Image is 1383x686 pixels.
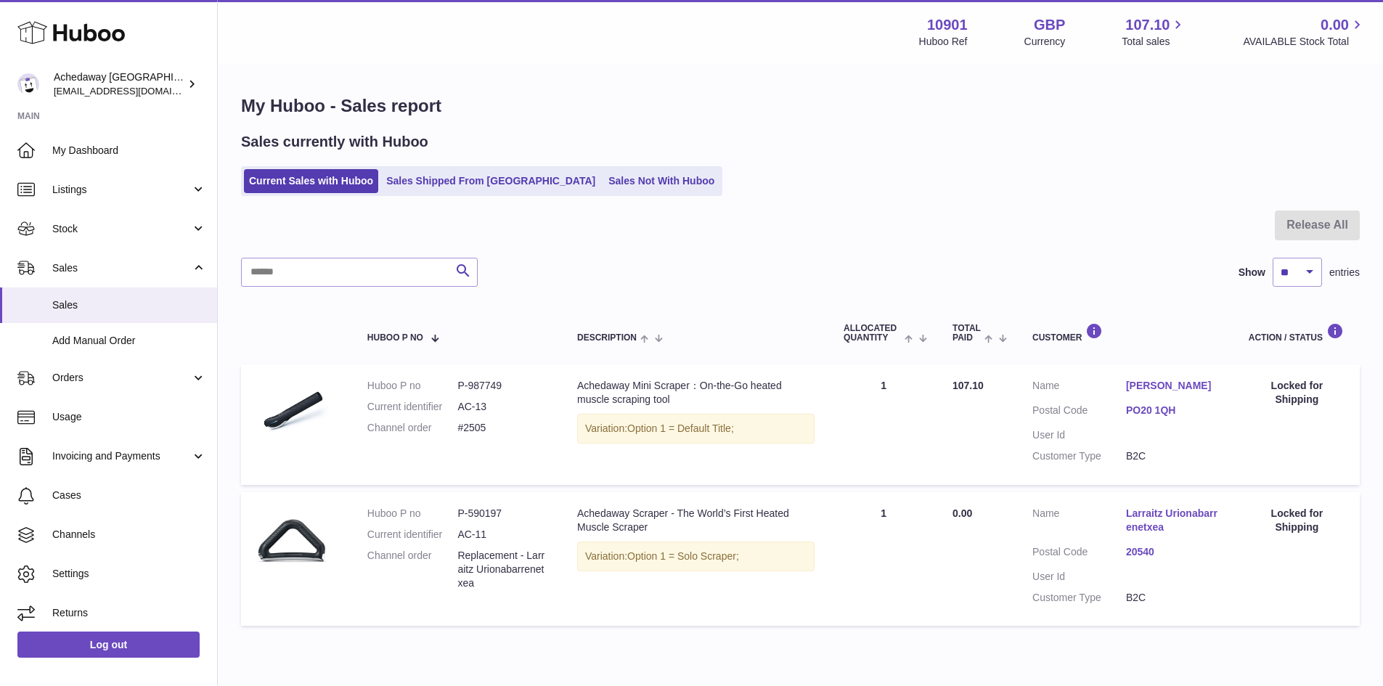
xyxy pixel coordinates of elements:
[367,379,458,393] dt: Huboo P no
[927,15,968,35] strong: 10901
[52,261,191,275] span: Sales
[1032,428,1126,442] dt: User Id
[244,169,378,193] a: Current Sales with Huboo
[1126,404,1220,417] a: PO20 1QH
[1249,323,1345,343] div: Action / Status
[577,379,815,407] div: Achedaway Mini Scraper：On-the-Go heated muscle scraping tool
[367,549,458,590] dt: Channel order
[241,94,1360,118] h1: My Huboo - Sales report
[256,507,328,579] img: Achedaway-Muscle-Scraper.png
[1032,507,1126,538] dt: Name
[1126,507,1220,534] a: Larraitz Urionabarrenetxea
[577,507,815,534] div: Achedaway Scraper - The World’s First Heated Muscle Scraper
[367,528,458,542] dt: Current identifier
[1034,15,1065,35] strong: GBP
[1122,35,1186,49] span: Total sales
[952,507,972,519] span: 0.00
[52,298,206,312] span: Sales
[1024,35,1066,49] div: Currency
[52,371,191,385] span: Orders
[1032,591,1126,605] dt: Customer Type
[829,364,938,485] td: 1
[627,422,734,434] span: Option 1 = Default Title;
[367,421,458,435] dt: Channel order
[1125,15,1170,35] span: 107.10
[577,414,815,444] div: Variation:
[17,632,200,658] a: Log out
[1032,379,1126,396] dt: Name
[52,606,206,620] span: Returns
[1032,404,1126,421] dt: Postal Code
[1243,35,1366,49] span: AVAILABLE Stock Total
[1239,266,1265,279] label: Show
[1126,379,1220,393] a: [PERSON_NAME]
[919,35,968,49] div: Huboo Ref
[367,333,423,343] span: Huboo P no
[603,169,719,193] a: Sales Not With Huboo
[577,542,815,571] div: Variation:
[367,507,458,520] dt: Huboo P no
[241,132,428,152] h2: Sales currently with Huboo
[844,324,901,343] span: ALLOCATED Quantity
[52,528,206,542] span: Channels
[52,489,206,502] span: Cases
[52,222,191,236] span: Stock
[256,379,328,452] img: musclescraper_750x_c42b3404-e4d5-48e3-b3b1-8be745232369.png
[1321,15,1349,35] span: 0.00
[1249,379,1345,407] div: Locked for Shipping
[381,169,600,193] a: Sales Shipped From [GEOGRAPHIC_DATA]
[17,73,39,95] img: admin@newpb.co.uk
[1126,449,1220,463] dd: B2C
[457,379,548,393] dd: P-987749
[52,410,206,424] span: Usage
[1122,15,1186,49] a: 107.10 Total sales
[1126,591,1220,605] dd: B2C
[52,334,206,348] span: Add Manual Order
[52,567,206,581] span: Settings
[457,507,548,520] dd: P-590197
[1032,545,1126,563] dt: Postal Code
[952,380,984,391] span: 107.10
[52,183,191,197] span: Listings
[457,400,548,414] dd: AC-13
[1032,323,1220,343] div: Customer
[54,85,213,97] span: [EMAIL_ADDRESS][DOMAIN_NAME]
[829,492,938,626] td: 1
[952,324,981,343] span: Total paid
[1032,449,1126,463] dt: Customer Type
[1126,545,1220,559] a: 20540
[1243,15,1366,49] a: 0.00 AVAILABLE Stock Total
[54,70,184,98] div: Achedaway [GEOGRAPHIC_DATA]
[52,449,191,463] span: Invoicing and Payments
[457,528,548,542] dd: AC-11
[1249,507,1345,534] div: Locked for Shipping
[577,333,637,343] span: Description
[1329,266,1360,279] span: entries
[367,400,458,414] dt: Current identifier
[1032,570,1126,584] dt: User Id
[457,549,548,590] dd: Replacement - Larraitz Urionabarrenetxea
[457,421,548,435] dd: #2505
[627,550,739,562] span: Option 1 = Solo Scraper;
[52,144,206,158] span: My Dashboard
